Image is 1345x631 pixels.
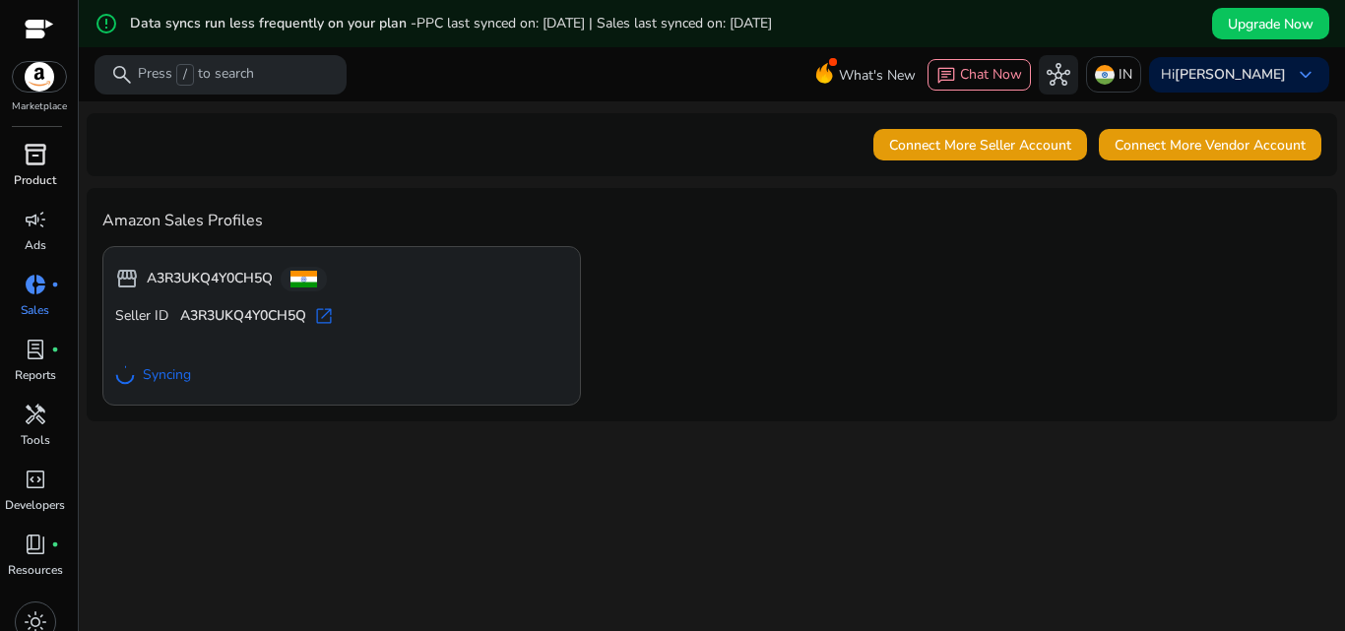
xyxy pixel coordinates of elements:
[115,267,139,290] span: storefront
[5,496,65,514] p: Developers
[51,281,59,288] span: fiber_manual_record
[839,58,916,93] span: What's New
[14,171,56,189] p: Product
[24,403,47,426] span: handyman
[24,533,47,556] span: book_4
[24,468,47,491] span: code_blocks
[1175,65,1286,84] b: [PERSON_NAME]
[138,64,254,86] p: Press to search
[24,338,47,361] span: lab_profile
[1294,63,1317,87] span: keyboard_arrow_down
[147,269,273,288] b: A3R3UKQ4Y0CH5Q
[1039,55,1078,95] button: hub
[1228,14,1313,34] span: Upgrade Now
[95,12,118,35] mat-icon: error_outline
[1119,57,1132,92] p: IN
[24,143,47,166] span: inventory_2
[1095,65,1115,85] img: in.svg
[115,306,168,326] span: Seller ID
[936,66,956,86] span: chat
[1161,68,1286,82] p: Hi
[130,16,772,32] h5: Data syncs run less frequently on your plan -
[416,14,772,32] span: PPC last synced on: [DATE] | Sales last synced on: [DATE]
[314,306,334,326] span: open_in_new
[51,540,59,548] span: fiber_manual_record
[1099,129,1321,160] button: Connect More Vendor Account
[1115,135,1306,156] span: Connect More Vendor Account
[889,135,1071,156] span: Connect More Seller Account
[12,99,67,114] p: Marketplace
[928,59,1031,91] button: chatChat Now
[1047,63,1070,87] span: hub
[24,273,47,296] span: donut_small
[873,129,1087,160] button: Connect More Seller Account
[51,346,59,353] span: fiber_manual_record
[8,561,63,579] p: Resources
[960,65,1022,84] span: Chat Now
[176,64,194,86] span: /
[25,236,46,254] p: Ads
[102,212,1321,230] h4: Amazon Sales Profiles
[180,306,306,326] b: A3R3UKQ4Y0CH5Q
[24,208,47,231] span: campaign
[21,301,49,319] p: Sales
[15,366,56,384] p: Reports
[21,431,50,449] p: Tools
[110,63,134,87] span: search
[1212,8,1329,39] button: Upgrade Now
[13,62,66,92] img: amazon.svg
[143,365,191,385] span: Syncing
